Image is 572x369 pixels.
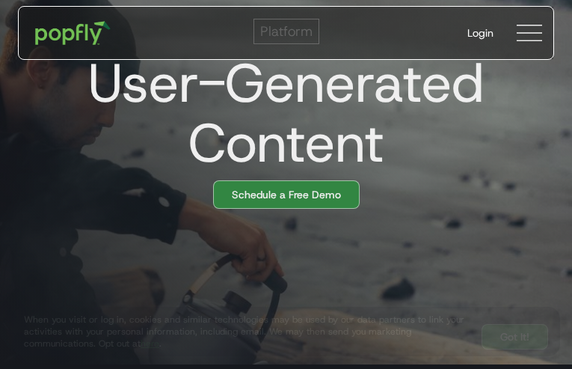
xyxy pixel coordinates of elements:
a: Schedule a Free Demo [213,180,360,209]
div: When you visit or log in, cookies and similar technologies may be used by our data partners to li... [24,314,470,350]
div: Login [467,25,493,40]
a: home [25,10,121,55]
h1: User-Generated Content [6,53,554,173]
a: Login [455,13,505,52]
a: here [141,338,159,350]
a: Got It! [482,324,548,350]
